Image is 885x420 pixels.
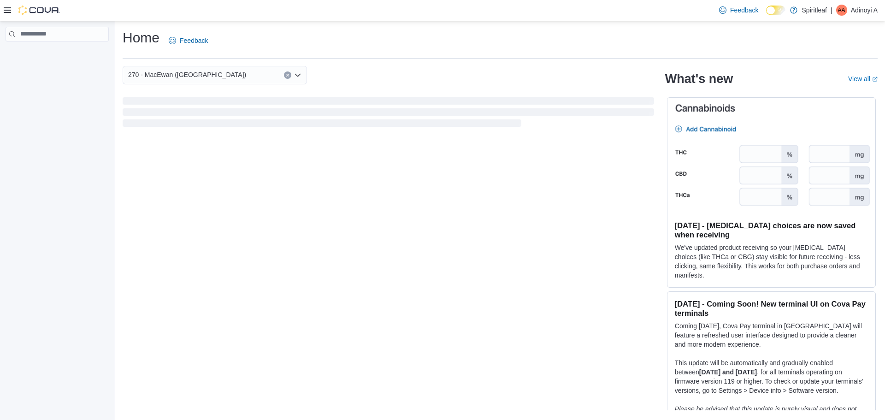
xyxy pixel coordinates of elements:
strong: [DATE] and [DATE] [699,368,757,376]
h3: [DATE] - Coming Soon! New terminal UI on Cova Pay terminals [675,299,868,318]
h3: [DATE] - [MEDICAL_DATA] choices are now saved when receiving [675,221,868,239]
p: Adinoyi A [851,5,878,16]
p: Coming [DATE], Cova Pay terminal in [GEOGRAPHIC_DATA] will feature a refreshed user interface des... [675,321,868,349]
p: | [831,5,832,16]
a: Feedback [165,31,212,50]
span: Feedback [730,6,758,15]
button: Clear input [284,71,291,79]
button: Open list of options [294,71,301,79]
p: We've updated product receiving so your [MEDICAL_DATA] choices (like THCa or CBG) stay visible fo... [675,243,868,280]
span: 270 - MacEwan ([GEOGRAPHIC_DATA]) [128,69,246,80]
p: Spiritleaf [802,5,827,16]
svg: External link [872,77,878,82]
h2: What's new [665,71,733,86]
img: Cova [18,6,60,15]
span: AA [838,5,845,16]
p: This update will be automatically and gradually enabled between , for all terminals operating on ... [675,358,868,395]
a: Feedback [715,1,762,19]
span: Dark Mode [766,15,767,16]
input: Dark Mode [766,6,785,15]
span: Loading [123,99,654,129]
nav: Complex example [6,43,109,65]
span: Feedback [180,36,208,45]
div: Adinoyi A [836,5,847,16]
a: View allExternal link [848,75,878,83]
h1: Home [123,29,159,47]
